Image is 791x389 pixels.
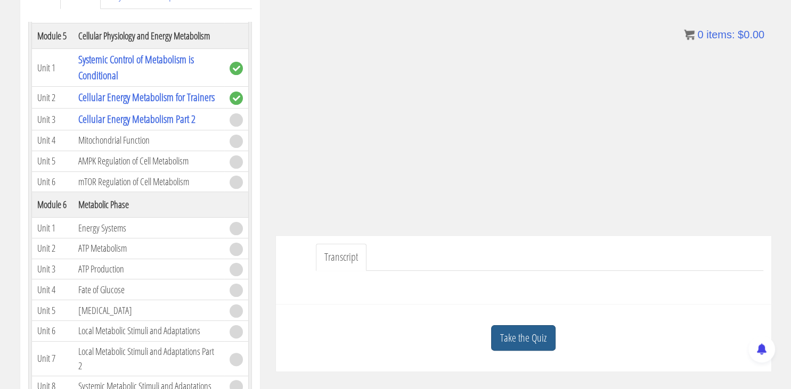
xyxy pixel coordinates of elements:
td: Unit 1 [31,218,73,238]
td: Local Metabolic Stimuli and Adaptations Part 2 [73,341,224,376]
td: Unit 2 [31,238,73,259]
a: Cellular Energy Metabolism Part 2 [78,112,195,126]
td: Unit 7 [31,341,73,376]
td: Unit 1 [31,49,73,87]
td: mTOR Regulation of Cell Metabolism [73,171,224,192]
td: Unit 2 [31,87,73,109]
td: ATP Production [73,259,224,279]
td: Unit 4 [31,279,73,300]
th: Cellular Physiology and Energy Metabolism [73,23,224,49]
bdi: 0.00 [738,29,764,40]
td: Energy Systems [73,218,224,238]
th: Metabolic Phase [73,192,224,218]
td: AMPK Regulation of Cell Metabolism [73,151,224,171]
td: Local Metabolic Stimuli and Adaptations [73,320,224,341]
a: Systemic Control of Metabolism is Conditional [78,52,194,82]
th: Module 5 [31,23,73,49]
td: Unit 3 [31,259,73,279]
span: $ [738,29,744,40]
td: Unit 6 [31,320,73,341]
td: Unit 5 [31,300,73,321]
td: Unit 5 [31,151,73,171]
td: Mitochondrial Function [73,130,224,151]
img: icon11.png [684,29,695,40]
td: [MEDICAL_DATA] [73,300,224,321]
span: 0 [697,29,703,40]
td: Unit 6 [31,171,73,192]
th: Module 6 [31,192,73,218]
td: ATP Metabolism [73,238,224,259]
a: Take the Quiz [491,325,556,351]
a: Transcript [316,244,366,271]
span: complete [230,92,243,105]
td: Fate of Glucose [73,279,224,300]
a: 0 items: $0.00 [684,29,764,40]
span: items: [706,29,735,40]
td: Unit 4 [31,130,73,151]
a: Cellular Energy Metabolism for Trainers [78,90,215,104]
td: Unit 3 [31,109,73,130]
span: complete [230,62,243,75]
